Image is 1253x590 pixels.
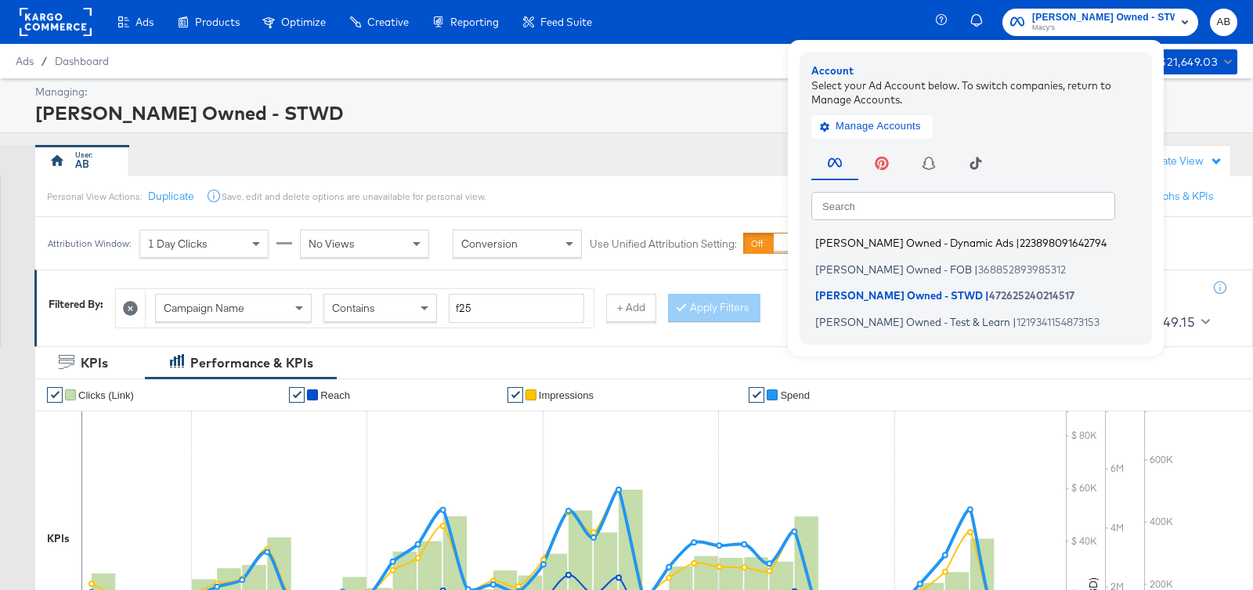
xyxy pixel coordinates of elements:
span: [PERSON_NAME] Owned - Dynamic Ads [815,237,1013,249]
span: Creative [367,16,409,28]
button: $19,349.15 [1123,309,1213,335]
button: AB [1210,9,1237,36]
span: 472625240214517 [989,289,1074,302]
span: Macy's [1032,22,1175,34]
span: | [1013,315,1016,328]
span: / [34,55,55,67]
span: Products [195,16,240,28]
span: Ads [16,55,34,67]
span: Conversion [461,237,518,251]
button: Manage Accounts [811,114,933,138]
span: No Views [309,237,355,251]
div: Create View [1144,154,1222,169]
span: Ads [135,16,153,28]
a: ✔ [47,387,63,403]
span: | [974,262,978,275]
button: $21,649.03 [1150,49,1237,74]
button: Duplicate [148,189,194,204]
div: Performance & KPIs [190,354,313,372]
div: KPIs [47,531,70,546]
span: Feed Suite [540,16,592,28]
input: Enter a search term [449,294,584,323]
button: [PERSON_NAME] Owned - STWDMacy's [1002,9,1198,36]
button: Hide Graphs & KPIs [1119,189,1214,204]
span: Contains [332,301,375,315]
div: Personal View Actions: [47,190,142,203]
div: Managing: [35,85,1233,100]
div: AB [75,157,89,172]
span: Impressions [539,389,594,401]
span: Manage Accounts [823,118,921,136]
span: 1219341154873153 [1016,315,1100,328]
span: [PERSON_NAME] Owned - Test & Learn [815,315,1010,328]
a: Dashboard [55,55,109,67]
span: Campaign Name [164,301,244,315]
span: Optimize [281,16,326,28]
a: ✔ [289,387,305,403]
div: KPIs [81,354,108,372]
div: Select your Ad Account below. To switch companies, return to Manage Accounts. [811,78,1140,107]
div: $21,649.03 [1158,52,1218,72]
span: Spend [780,389,810,401]
div: Attribution Window: [47,238,132,249]
span: Reporting [450,16,499,28]
span: [PERSON_NAME] Owned - STWD [1032,9,1175,26]
span: 368852893985312 [978,262,1066,275]
a: ✔ [749,387,764,403]
span: [PERSON_NAME] Owned - FOB [815,262,972,275]
span: | [985,289,989,302]
span: AB [1216,13,1231,31]
div: Save, edit and delete options are unavailable for personal view. [222,190,486,203]
div: Filtered By: [49,297,103,312]
span: | [1016,237,1020,249]
button: + Add [606,294,656,322]
span: 1 Day Clicks [148,237,208,251]
span: 223898091642794 [1020,237,1107,249]
label: Use Unified Attribution Setting: [590,237,737,252]
div: Account [811,63,1140,78]
span: [PERSON_NAME] Owned - STWD [815,289,983,302]
a: ✔ [507,387,523,403]
span: Clicks (Link) [78,389,134,401]
span: Reach [320,389,350,401]
div: [PERSON_NAME] Owned - STWD [35,100,1233,126]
